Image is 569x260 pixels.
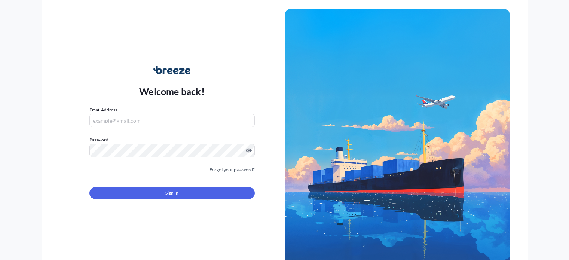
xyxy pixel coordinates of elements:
button: Sign In [89,187,255,199]
span: Sign In [165,189,178,197]
a: Forgot your password? [209,166,255,174]
button: Show password [246,147,252,153]
input: example@gmail.com [89,114,255,127]
label: Email Address [89,106,117,114]
p: Welcome back! [139,85,205,97]
label: Password [89,136,255,144]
